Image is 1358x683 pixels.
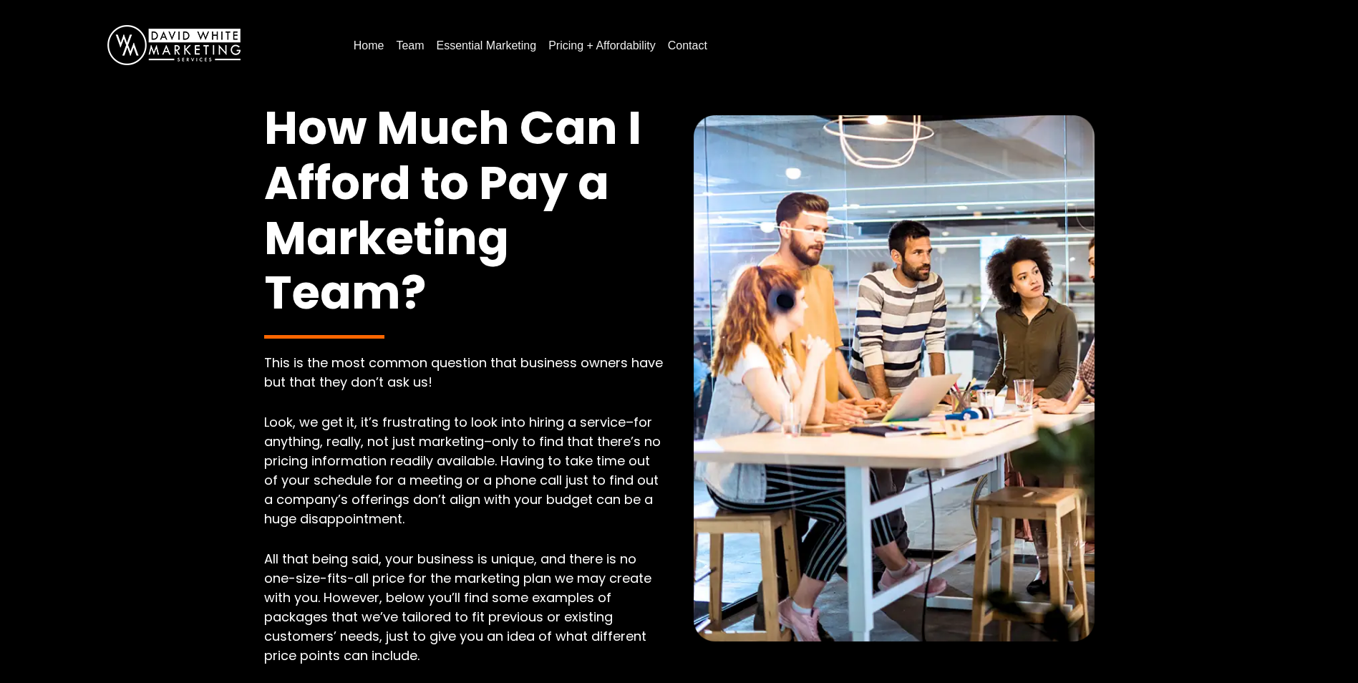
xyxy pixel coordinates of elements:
p: This is the most common question that business owners have but that they don’t ask us! [264,353,665,392]
a: Contact [662,34,713,57]
img: How Much Can I Afford to Pay a Marketing Team [694,115,1095,641]
p: All that being said, your business is unique, and there is no one-size-fits-all price for the mar... [264,549,665,665]
a: Pricing + Affordability [543,34,661,57]
nav: Menu [348,34,1329,57]
a: Essential Marketing [431,34,543,57]
a: DavidWhite-Marketing-Logo [107,38,241,50]
p: Look, we get it, it’s frustrating to look into hiring a service–for anything, really, not just ma... [264,412,665,528]
span: How Much Can I Afford to Pay a Marketing Team? [264,96,641,324]
a: Home [348,34,390,57]
img: DavidWhite-Marketing-Logo [107,25,241,65]
a: Team [390,34,430,57]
